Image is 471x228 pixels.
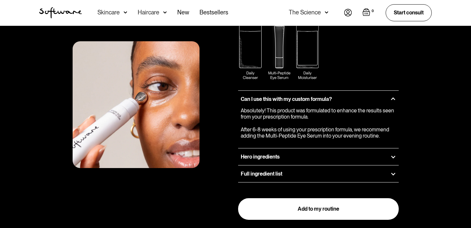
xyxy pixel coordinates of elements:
h3: Full ingredient list [241,171,282,177]
img: arrow down [163,9,167,16]
div: Haircare [138,9,159,16]
div: 0 [370,8,375,14]
img: arrow down [124,9,127,16]
div: Skincare [97,9,120,16]
a: Add to my routine [238,198,399,220]
div: The Science [289,9,321,16]
a: home [39,7,82,18]
h3: Can I use this with my custom formula? [241,96,332,102]
img: arrow down [325,9,328,16]
img: Software Logo [39,7,82,18]
a: Start consult [386,4,432,21]
p: Absolutely! This product was formulated to enhance the results seen from your prescription formul... [241,107,396,139]
a: Open empty cart [362,8,375,17]
h3: Hero ingredients [241,154,280,160]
